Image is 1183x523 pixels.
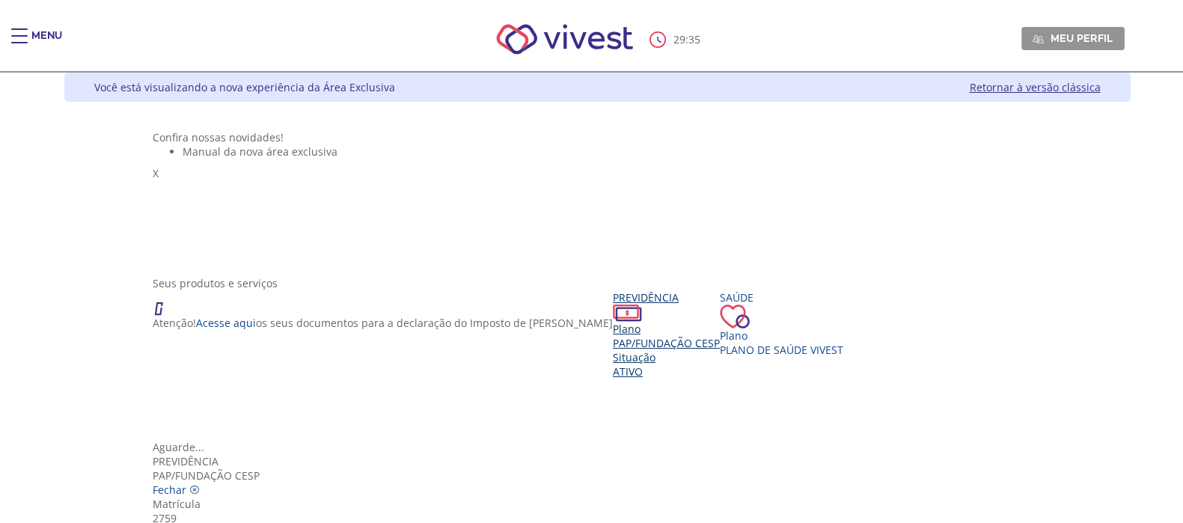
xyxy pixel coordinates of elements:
img: Meu perfil [1033,34,1044,45]
img: Vivest [480,7,649,71]
span: 35 [688,32,700,46]
a: Fechar [153,483,200,497]
span: PAP/Fundação CESP [613,336,720,350]
div: Menu [31,28,62,58]
span: Manual da nova área exclusiva [183,144,337,159]
span: 29 [673,32,685,46]
a: Meu perfil [1021,27,1125,49]
div: Matrícula [153,497,1042,511]
div: Previdência [153,454,1042,468]
span: PAP/Fundação CESP [153,468,260,483]
div: Seus produtos e serviços [153,276,1042,290]
a: Saúde PlanoPlano de Saúde VIVEST [720,290,843,357]
img: ico_coracao.png [720,305,750,328]
div: Previdência [613,290,720,305]
div: Situação [613,350,720,364]
div: Você está visualizando a nova experiência da Área Exclusiva [94,80,395,94]
a: Acesse aqui [196,316,256,330]
span: X [153,166,159,180]
div: Aguarde... [153,440,1042,454]
div: Plano [613,322,720,336]
div: : [649,31,703,48]
section: <span lang="pt-BR" dir="ltr">Visualizador do Conteúdo da Web</span> 1 [153,130,1042,261]
span: Ativo [613,364,643,379]
div: Plano [720,328,843,343]
p: Atenção! os seus documentos para a declaração do Imposto de [PERSON_NAME] [153,316,613,330]
span: Plano de Saúde VIVEST [720,343,843,357]
span: Meu perfil [1051,31,1113,45]
img: ico_dinheiro.png [613,305,642,322]
img: ico_atencao.png [153,290,178,316]
a: Retornar à versão clássica [970,80,1101,94]
div: Confira nossas novidades! [153,130,1042,144]
span: Fechar [153,483,186,497]
div: Saúde [720,290,843,305]
a: Previdência PlanoPAP/Fundação CESP SituaçãoAtivo [613,290,720,379]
